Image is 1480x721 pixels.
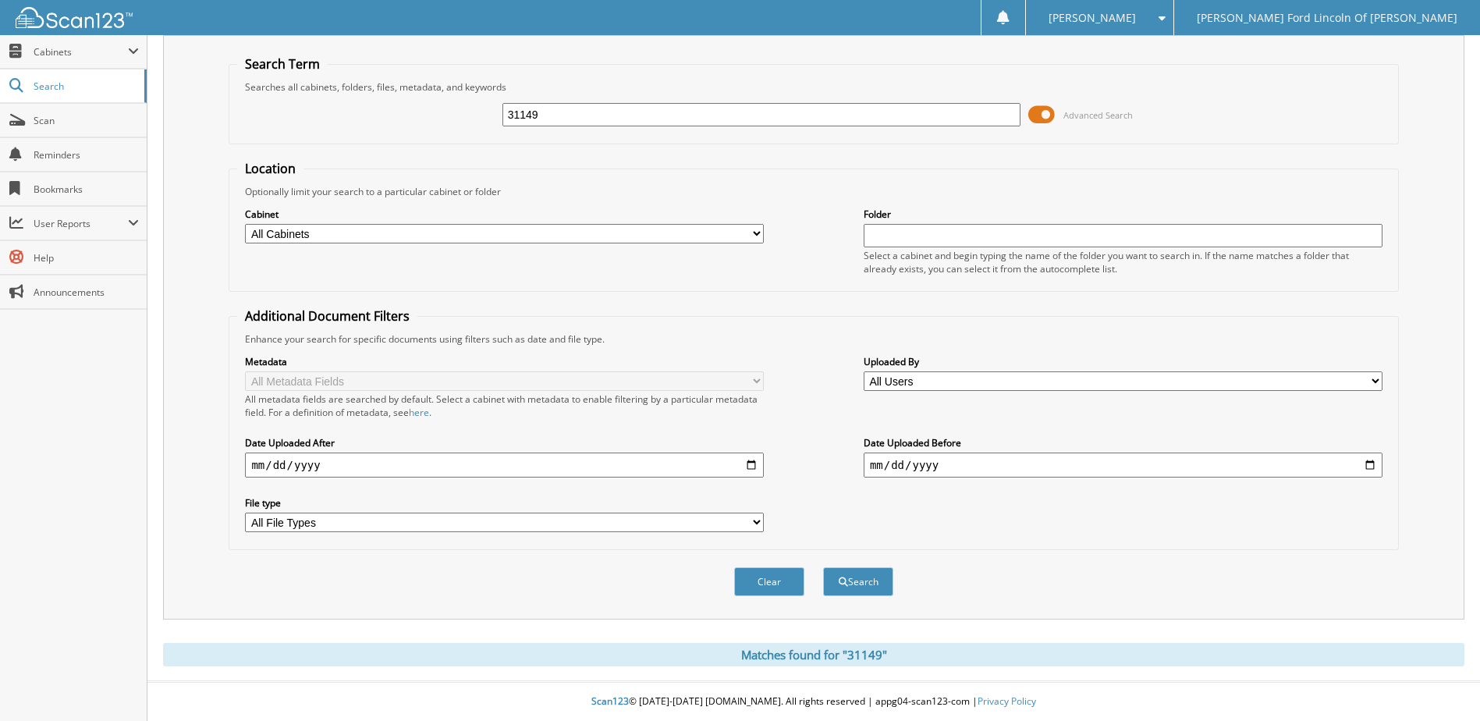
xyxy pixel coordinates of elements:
[16,7,133,28] img: scan123-logo-white.svg
[34,45,128,59] span: Cabinets
[34,148,139,162] span: Reminders
[245,453,764,478] input: start
[1049,13,1136,23] span: [PERSON_NAME]
[237,160,303,177] legend: Location
[864,436,1382,449] label: Date Uploaded Before
[34,114,139,127] span: Scan
[237,55,328,73] legend: Search Term
[1402,646,1480,721] iframe: Chat Widget
[237,332,1389,346] div: Enhance your search for specific documents using filters such as date and file type.
[864,208,1382,221] label: Folder
[591,694,629,708] span: Scan123
[864,453,1382,478] input: end
[734,567,804,596] button: Clear
[245,436,764,449] label: Date Uploaded After
[34,80,137,93] span: Search
[34,286,139,299] span: Announcements
[147,683,1480,721] div: © [DATE]-[DATE] [DOMAIN_NAME]. All rights reserved | appg04-scan123-com |
[245,208,764,221] label: Cabinet
[978,694,1036,708] a: Privacy Policy
[1197,13,1457,23] span: [PERSON_NAME] Ford Lincoln Of [PERSON_NAME]
[864,249,1382,275] div: Select a cabinet and begin typing the name of the folder you want to search in. If the name match...
[163,643,1464,666] div: Matches found for "31149"
[34,251,139,265] span: Help
[245,392,764,419] div: All metadata fields are searched by default. Select a cabinet with metadata to enable filtering b...
[34,183,139,196] span: Bookmarks
[823,567,893,596] button: Search
[245,496,764,510] label: File type
[237,307,417,325] legend: Additional Document Filters
[864,355,1382,368] label: Uploaded By
[409,406,429,419] a: here
[237,185,1389,198] div: Optionally limit your search to a particular cabinet or folder
[34,217,128,230] span: User Reports
[1063,109,1133,121] span: Advanced Search
[245,355,764,368] label: Metadata
[237,80,1389,94] div: Searches all cabinets, folders, files, metadata, and keywords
